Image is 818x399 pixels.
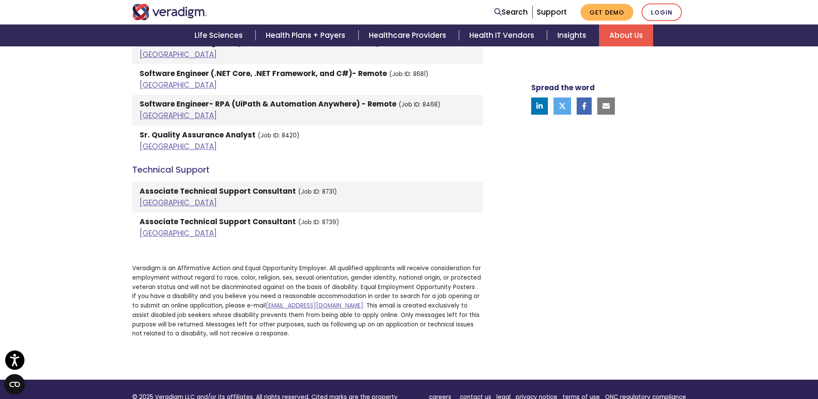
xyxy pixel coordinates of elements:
strong: Software Engineer- RPA (UiPath & Automation Anywhere) - Remote [140,99,396,109]
h4: Technical Support [132,164,483,175]
a: [GEOGRAPHIC_DATA] [140,49,217,60]
a: Support [537,7,567,17]
a: [GEOGRAPHIC_DATA] [140,110,217,121]
a: Health IT Vendors [459,24,547,46]
small: (Job ID: 8681) [389,70,429,78]
a: Get Demo [581,4,633,21]
p: Veradigm is an Affirmative Action and Equal Opportunity Employer. All qualified applicants will r... [132,264,483,338]
strong: Associate Technical Support Consultant [140,186,296,196]
a: Health Plans + Payers [255,24,358,46]
small: (Job ID: 8468) [398,101,441,109]
a: [GEOGRAPHIC_DATA] [140,141,217,152]
a: About Us [599,24,653,46]
a: [GEOGRAPHIC_DATA] [140,198,217,208]
a: [EMAIL_ADDRESS][DOMAIN_NAME] [266,302,363,310]
strong: Sr. Quality Assurance Analyst [140,130,255,140]
strong: Software Engineer (.NET Core, .NET Framework, and C#)- Remote [140,68,387,79]
a: [GEOGRAPHIC_DATA] [140,228,217,238]
a: Healthcare Providers [359,24,459,46]
a: [GEOGRAPHIC_DATA] [140,80,217,90]
img: Veradigm logo [132,4,207,20]
button: Open CMP widget [4,374,25,395]
strong: Associate Technical Support Consultant [140,216,296,227]
a: Life Sciences [184,24,255,46]
a: Login [642,3,682,21]
a: Search [494,6,528,18]
small: (Job ID: 8731) [298,188,337,196]
small: (Job ID: 8739) [298,218,339,226]
a: Insights [547,24,599,46]
small: (Job ID: 8420) [258,131,300,140]
strong: Spread the word [531,82,595,93]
